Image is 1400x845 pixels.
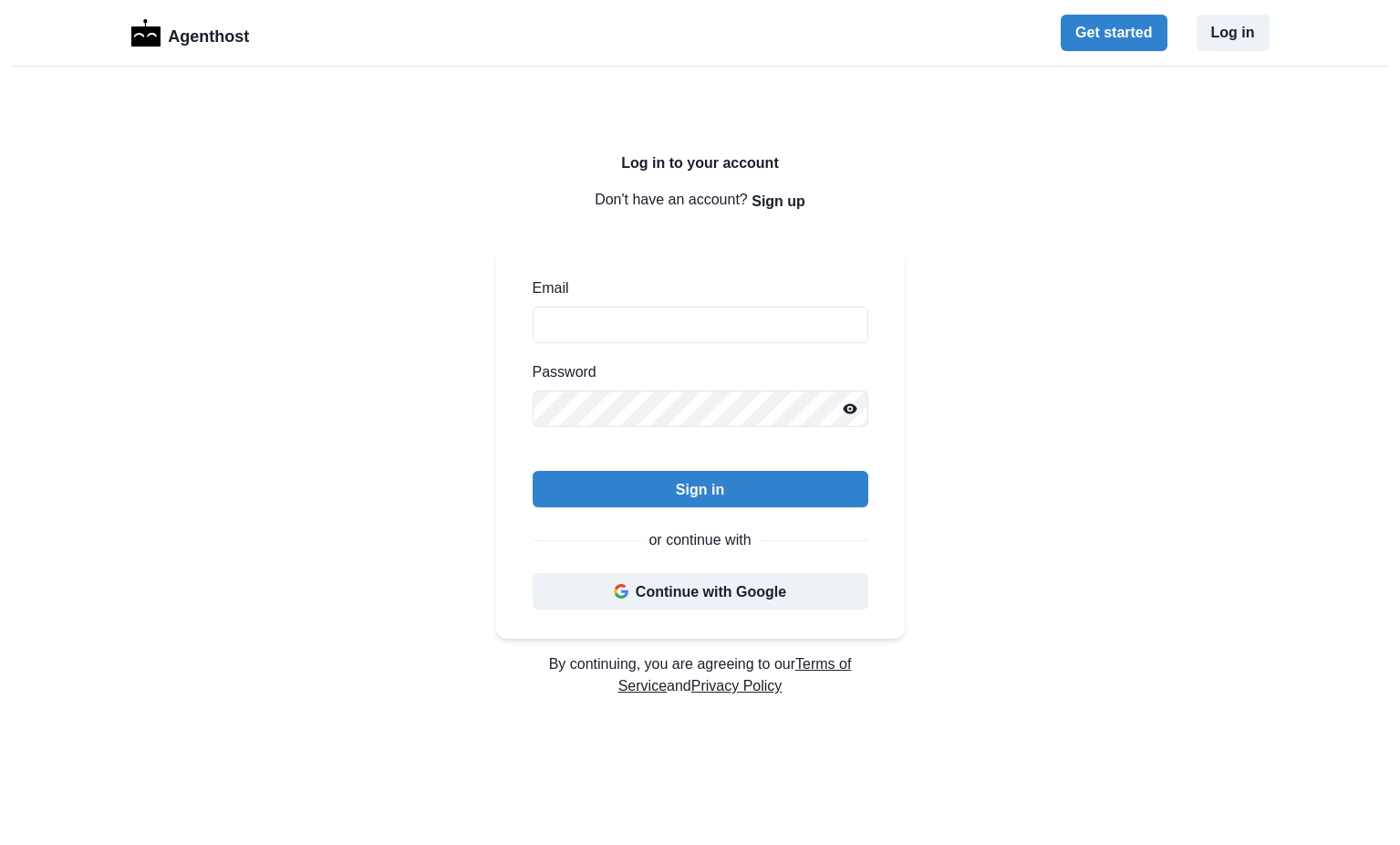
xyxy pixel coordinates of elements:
button: Sign up [752,183,805,219]
label: Email [533,277,857,299]
p: Don't have an account? [496,183,905,219]
button: Get started [1061,15,1167,51]
p: Agenthost [168,17,249,49]
button: Log in [1197,15,1270,51]
button: Continue with Google [533,573,868,610]
p: By continuing, you are agreeing to our and [496,653,905,697]
label: Password [533,361,857,383]
a: LogoAgenthost [131,17,250,49]
h2: Log in to your account [496,154,905,172]
a: Privacy Policy [691,678,783,694]
p: or continue with [648,529,751,551]
button: Reveal password [832,391,868,427]
button: Sign in [533,471,868,507]
img: Logo [131,19,161,47]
